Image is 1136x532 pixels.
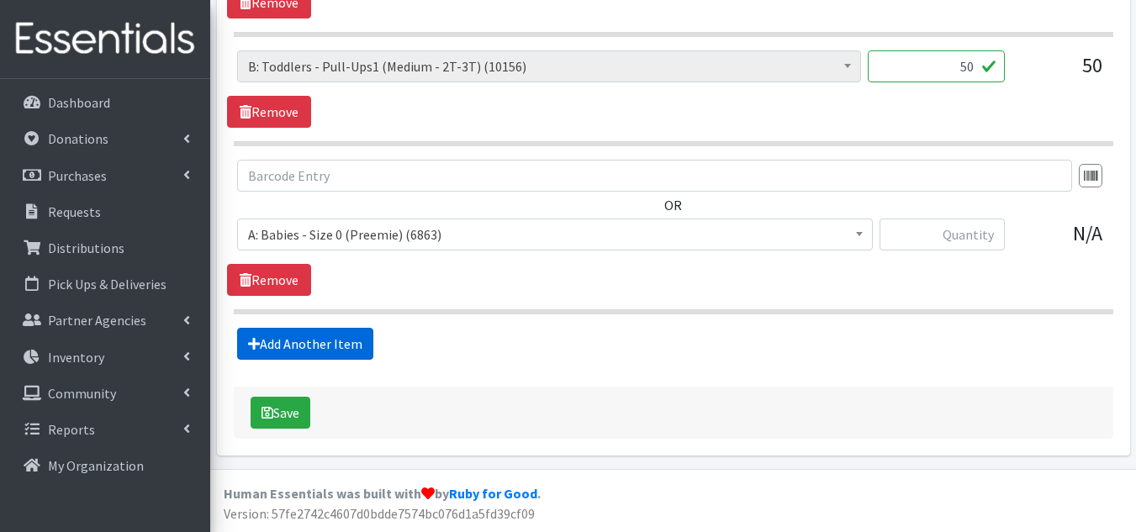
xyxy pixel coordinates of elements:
[48,167,107,184] p: Purchases
[227,264,311,296] a: Remove
[7,231,203,265] a: Distributions
[237,219,873,250] span: A: Babies - Size 0 (Preemie) (6863)
[1018,50,1102,96] div: 50
[868,50,1005,82] input: Quantity
[224,485,541,502] strong: Human Essentials was built with by .
[48,203,101,220] p: Requests
[248,223,862,246] span: A: Babies - Size 0 (Preemie) (6863)
[48,312,146,329] p: Partner Agencies
[7,340,203,374] a: Inventory
[48,457,144,474] p: My Organization
[449,485,537,502] a: Ruby for Good
[7,195,203,229] a: Requests
[237,328,373,360] a: Add Another Item
[7,377,203,410] a: Community
[7,303,203,337] a: Partner Agencies
[48,349,104,366] p: Inventory
[48,240,124,256] p: Distributions
[48,276,166,292] p: Pick Ups & Deliveries
[7,449,203,482] a: My Organization
[664,195,682,215] label: OR
[224,505,535,522] span: Version: 57fe2742c4607d0bdde7574bc076d1a5fd39cf09
[7,267,203,301] a: Pick Ups & Deliveries
[7,11,203,67] img: HumanEssentials
[48,94,110,111] p: Dashboard
[7,86,203,119] a: Dashboard
[248,55,850,78] span: B: Toddlers - Pull-Ups1 (Medium - 2T-3T) (10156)
[237,50,861,82] span: B: Toddlers - Pull-Ups1 (Medium - 2T-3T) (10156)
[7,122,203,155] a: Donations
[1018,219,1102,264] div: N/A
[880,219,1005,250] input: Quantity
[48,130,108,147] p: Donations
[48,385,116,402] p: Community
[7,413,203,446] a: Reports
[48,421,95,438] p: Reports
[237,160,1072,192] input: Barcode Entry
[7,159,203,192] a: Purchases
[227,96,311,128] a: Remove
[251,397,310,429] button: Save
